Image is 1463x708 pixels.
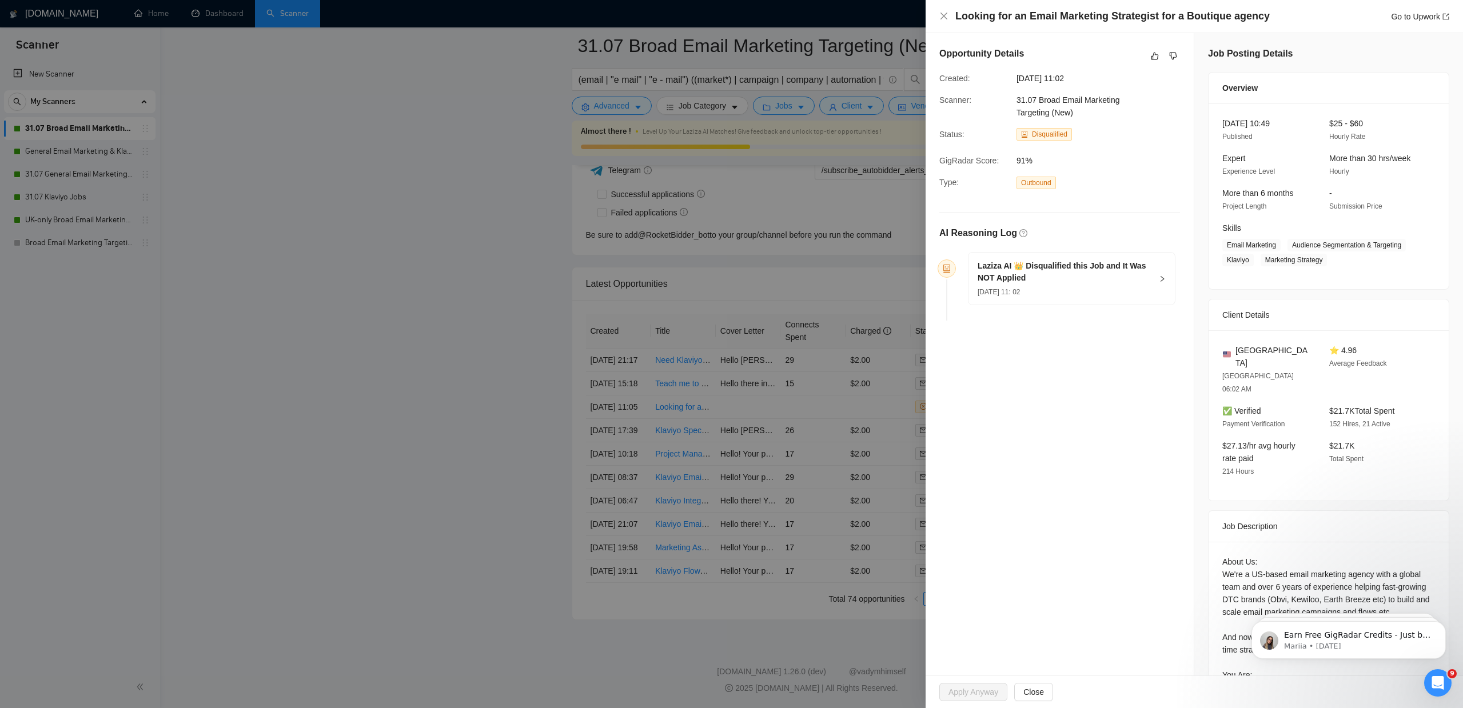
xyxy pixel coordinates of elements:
span: Outbound [1016,177,1056,189]
span: Hourly Rate [1329,133,1365,141]
iframe: Intercom notifications message [1234,597,1463,677]
span: [DATE] 11:02 [1016,72,1188,85]
span: [DATE] 10:49 [1222,119,1270,128]
a: Go to Upworkexport [1391,12,1449,21]
span: Experience Level [1222,167,1275,175]
span: Published [1222,133,1253,141]
span: robot [943,265,951,273]
span: Created: [939,74,970,83]
span: 9 [1448,669,1457,678]
span: Average Feedback [1329,359,1387,367]
span: $21.7K [1329,441,1354,450]
span: [GEOGRAPHIC_DATA] 06:02 AM [1222,372,1294,393]
span: like [1151,51,1159,61]
span: Email Marketing [1222,239,1281,251]
div: Job Description [1222,511,1435,542]
button: dislike [1166,49,1180,63]
span: $21.7K Total Spent [1329,406,1394,415]
span: $25 - $60 [1329,119,1363,128]
span: Type: [939,178,959,187]
span: right [1159,275,1166,282]
span: More than 30 hrs/week [1329,154,1410,163]
span: ✅ Verified [1222,406,1261,415]
span: 91% [1016,154,1188,167]
span: Skills [1222,223,1241,233]
button: Close [1014,683,1053,701]
span: Project Length [1222,202,1266,210]
span: 31.07 Broad Email Marketing Targeting (New) [1016,95,1120,117]
button: like [1148,49,1162,63]
span: Close [1023,686,1044,698]
span: Disqualified [1032,130,1067,138]
span: Marketing Strategy [1261,254,1328,266]
span: export [1442,13,1449,20]
span: dislike [1169,51,1177,61]
span: Audience Segmentation & Targeting [1287,239,1406,251]
span: 214 Hours [1222,467,1254,475]
span: close [939,11,948,21]
h5: Job Posting Details [1208,47,1293,61]
h4: Looking for an Email Marketing Strategist for a Boutique agency [955,9,1270,23]
span: Submission Price [1329,202,1382,210]
span: 152 Hires, 21 Active [1329,420,1390,428]
h5: Laziza AI 👑 Disqualified this Job and It Was NOT Applied [978,260,1152,284]
span: Status: [939,130,964,139]
div: Client Details [1222,299,1435,330]
span: Scanner: [939,95,971,105]
span: $27.13/hr avg hourly rate paid [1222,441,1295,463]
span: Payment Verification [1222,420,1285,428]
span: Expert [1222,154,1245,163]
span: [GEOGRAPHIC_DATA] [1235,344,1311,369]
span: ⭐ 4.96 [1329,346,1357,355]
img: 🇺🇸 [1223,350,1231,358]
h5: AI Reasoning Log [939,226,1017,240]
button: Close [939,11,948,21]
span: Total Spent [1329,455,1364,463]
span: - [1329,189,1332,198]
iframe: Intercom live chat [1424,669,1452,697]
span: Hourly [1329,167,1349,175]
h5: Opportunity Details [939,47,1024,61]
span: Klaviyo [1222,254,1254,266]
span: question-circle [1019,229,1027,237]
span: Overview [1222,82,1258,94]
span: [DATE] 11: 02 [978,288,1020,296]
span: More than 6 months [1222,189,1294,198]
span: robot [1021,131,1028,138]
span: GigRadar Score: [939,156,999,165]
